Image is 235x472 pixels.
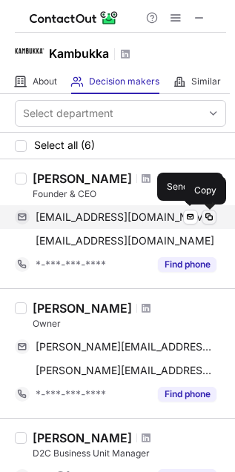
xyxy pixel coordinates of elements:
button: Reveal Button [158,257,216,272]
span: Select all (6) [34,139,95,151]
h1: Kambukka [49,44,109,62]
span: [PERSON_NAME][EMAIL_ADDRESS][DOMAIN_NAME] [36,364,216,377]
img: 9b067fc1a4aaffd522361ebcaa527c4c [15,36,44,66]
div: Founder & CEO [33,187,226,201]
button: Reveal Button [158,387,216,402]
div: Owner [33,317,226,330]
span: Similar [191,76,221,87]
div: D2C Business Unit Manager [33,447,226,460]
div: [PERSON_NAME] [33,171,132,186]
div: Select department [23,106,113,121]
img: ContactOut v5.3.10 [30,9,119,27]
span: [PERSON_NAME][EMAIL_ADDRESS][DOMAIN_NAME] [36,340,216,353]
div: [PERSON_NAME] [33,301,132,316]
span: [EMAIL_ADDRESS][DOMAIN_NAME] [36,210,214,224]
div: [PERSON_NAME] [33,431,132,445]
span: About [33,76,57,87]
span: [EMAIL_ADDRESS][DOMAIN_NAME] [36,234,214,247]
span: Decision makers [89,76,159,87]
